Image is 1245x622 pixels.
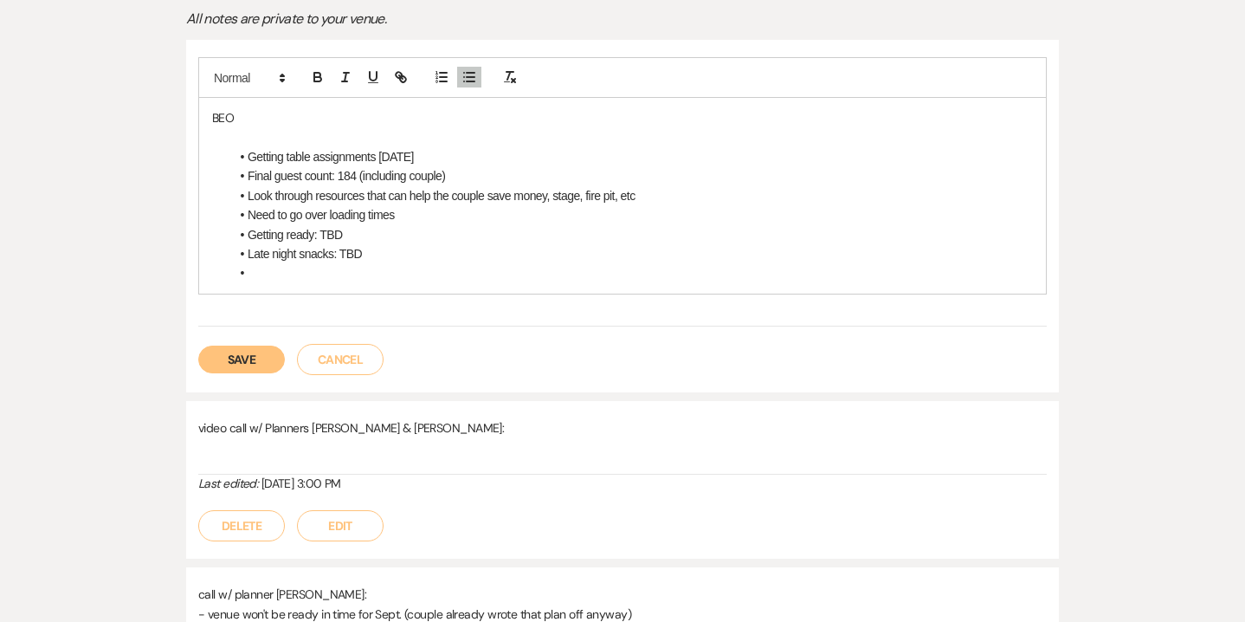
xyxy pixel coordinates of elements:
[229,186,1033,205] li: Look through resources that can help the couple save money, stage, fire pit, etc
[198,585,1047,604] p: call w/ planner [PERSON_NAME]:
[229,166,1033,185] li: Final guest count: 184 (including couple)
[198,476,258,491] i: Last edited:
[212,108,1033,127] p: BEO
[229,205,1033,224] li: Need to go over loading times
[198,346,285,373] button: Save
[229,244,1033,263] li: Late night snacks: TBD
[198,475,1047,493] div: [DATE] 3:00 PM
[297,344,384,375] button: Cancel
[198,510,285,541] button: Delete
[198,418,1047,437] p: video call w/ Planners [PERSON_NAME] & [PERSON_NAME]:
[297,510,384,541] button: Edit
[229,147,1033,166] li: Getting table assignments [DATE]
[186,8,792,30] p: All notes are private to your venue.
[229,225,1033,244] li: Getting ready: TBD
